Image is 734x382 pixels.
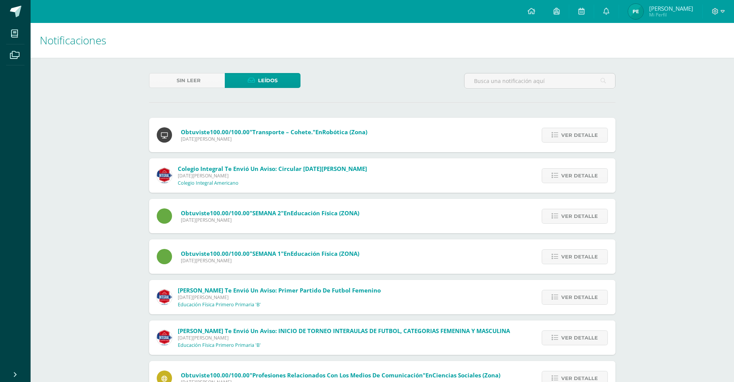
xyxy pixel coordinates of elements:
[628,4,643,19] img: 23ec1711212fb13d506ed84399d281dc.png
[178,327,510,335] span: [PERSON_NAME] te envió un aviso: INICIO DE TORNEO INTERAULAS DE FUTBOL, CATEGORIAS FEMENINA Y MAS...
[225,73,300,88] a: Leídos
[181,371,500,379] span: Obtuviste en
[157,168,172,183] img: 3d8ecf278a7f74c562a74fe44b321cd5.png
[149,73,225,88] a: Sin leer
[561,331,598,345] span: Ver detalle
[181,217,359,223] span: [DATE][PERSON_NAME]
[178,302,261,308] p: Educación Física Primero Primaria 'B'
[210,128,250,136] span: 100.00/100.00
[291,209,359,217] span: Educación Física (ZONA)
[561,169,598,183] span: Ver detalle
[649,11,693,18] span: Mi Perfil
[178,172,367,179] span: [DATE][PERSON_NAME]
[40,33,106,47] span: Notificaciones
[181,209,359,217] span: Obtuviste en
[250,371,425,379] span: "Profesiones relacionados con los medios de comunicación"
[322,128,367,136] span: Robótica (Zona)
[177,73,201,88] span: Sin leer
[561,290,598,304] span: Ver detalle
[181,250,359,257] span: Obtuviste en
[210,371,250,379] span: 100.00/100.00
[291,250,359,257] span: Educación Física (ZONA)
[250,250,284,257] span: "SEMANA 1"
[157,330,172,345] img: 387ed2a8187a40742b44cf00216892d1.png
[178,342,261,348] p: Educación Física Primero Primaria 'B'
[210,209,250,217] span: 100.00/100.00
[250,128,315,136] span: "Transporte – cohete."
[181,257,359,264] span: [DATE][PERSON_NAME]
[561,209,598,223] span: Ver detalle
[210,250,250,257] span: 100.00/100.00
[561,250,598,264] span: Ver detalle
[178,165,367,172] span: Colegio Integral te envió un aviso: Circular [DATE][PERSON_NAME]
[157,289,172,305] img: 387ed2a8187a40742b44cf00216892d1.png
[432,371,500,379] span: Ciencias Sociales (Zona)
[178,286,381,294] span: [PERSON_NAME] te envió un aviso: Primer partido de futbol femenino
[181,136,367,142] span: [DATE][PERSON_NAME]
[649,5,693,12] span: [PERSON_NAME]
[178,335,510,341] span: [DATE][PERSON_NAME]
[181,128,367,136] span: Obtuviste en
[178,180,239,186] p: Colegio Integral Americano
[464,73,615,88] input: Busca una notificación aquí
[178,294,381,301] span: [DATE][PERSON_NAME]
[258,73,278,88] span: Leídos
[561,128,598,142] span: Ver detalle
[250,209,284,217] span: "SEMANA 2"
